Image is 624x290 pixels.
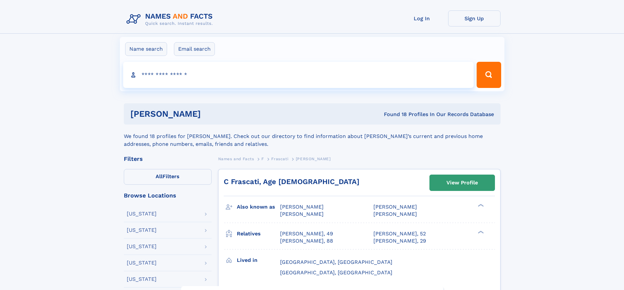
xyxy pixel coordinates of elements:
[280,230,333,237] a: [PERSON_NAME], 49
[280,204,324,210] span: [PERSON_NAME]
[124,125,501,148] div: We found 18 profiles for [PERSON_NAME]. Check out our directory to find information about [PERSON...
[127,260,157,265] div: [US_STATE]
[224,178,359,186] a: C Frascati, Age [DEMOGRAPHIC_DATA]
[237,255,280,266] h3: Lived in
[127,228,157,233] div: [US_STATE]
[280,211,324,217] span: [PERSON_NAME]
[280,237,333,245] a: [PERSON_NAME], 88
[156,173,162,179] span: All
[127,211,157,216] div: [US_STATE]
[124,156,212,162] div: Filters
[430,175,495,191] a: View Profile
[296,157,331,161] span: [PERSON_NAME]
[373,237,426,245] a: [PERSON_NAME], 29
[174,42,215,56] label: Email search
[125,42,167,56] label: Name search
[218,155,254,163] a: Names and Facts
[280,269,392,276] span: [GEOGRAPHIC_DATA], [GEOGRAPHIC_DATA]
[292,111,494,118] div: Found 18 Profiles In Our Records Database
[237,228,280,239] h3: Relatives
[124,169,212,185] label: Filters
[448,10,501,26] a: Sign Up
[261,157,264,161] span: F
[237,201,280,213] h3: Also known as
[261,155,264,163] a: F
[124,10,218,28] img: Logo Names and Facts
[280,259,392,265] span: [GEOGRAPHIC_DATA], [GEOGRAPHIC_DATA]
[127,277,157,282] div: [US_STATE]
[271,157,288,161] span: Frascati
[476,230,484,234] div: ❯
[124,193,212,198] div: Browse Locations
[373,204,417,210] span: [PERSON_NAME]
[446,175,478,190] div: View Profile
[271,155,288,163] a: Frascati
[130,110,293,118] h1: [PERSON_NAME]
[373,211,417,217] span: [PERSON_NAME]
[476,203,484,208] div: ❯
[373,230,426,237] a: [PERSON_NAME], 52
[127,244,157,249] div: [US_STATE]
[123,62,474,88] input: search input
[396,10,448,26] a: Log In
[477,62,501,88] button: Search Button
